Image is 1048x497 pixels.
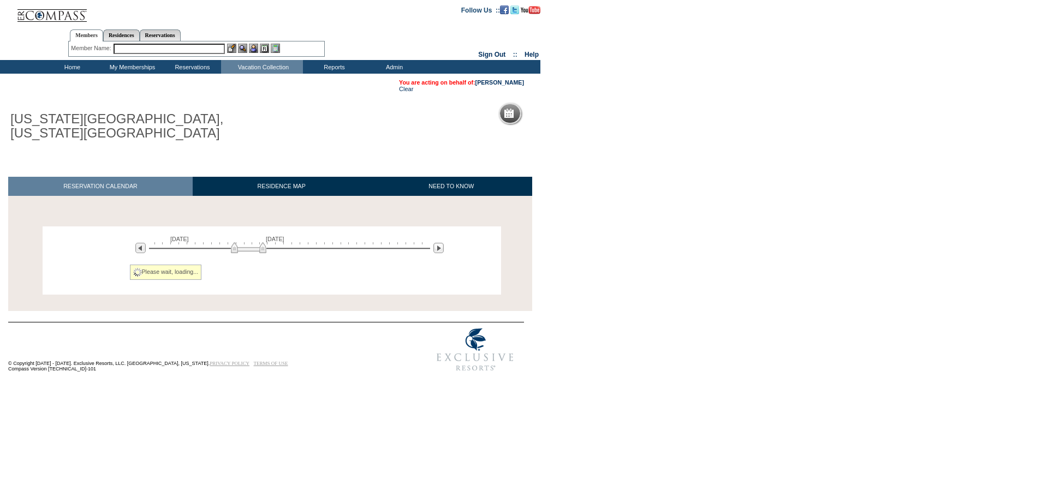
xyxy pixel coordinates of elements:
[227,44,236,53] img: b_edit.gif
[525,51,539,58] a: Help
[513,51,517,58] span: ::
[193,177,371,196] a: RESIDENCE MAP
[478,51,505,58] a: Sign Out
[510,5,519,14] img: Follow us on Twitter
[271,44,280,53] img: b_calculator.gif
[363,60,423,74] td: Admin
[221,60,303,74] td: Vacation Collection
[433,243,444,253] img: Next
[170,236,189,242] span: [DATE]
[210,361,249,366] a: PRIVACY POLICY
[475,79,524,86] a: [PERSON_NAME]
[510,6,519,13] a: Follow us on Twitter
[249,44,258,53] img: Impersonate
[399,86,413,92] a: Clear
[426,322,524,377] img: Exclusive Resorts
[266,236,284,242] span: [DATE]
[161,60,221,74] td: Reservations
[101,60,161,74] td: My Memberships
[461,5,500,14] td: Follow Us ::
[71,44,113,53] div: Member Name:
[8,324,390,378] td: © Copyright [DATE] - [DATE]. Exclusive Resorts, LLC. [GEOGRAPHIC_DATA], [US_STATE]. Compass Versi...
[303,60,363,74] td: Reports
[254,361,288,366] a: TERMS OF USE
[41,60,101,74] td: Home
[521,6,540,14] img: Subscribe to our YouTube Channel
[140,29,181,41] a: Reservations
[370,177,532,196] a: NEED TO KNOW
[500,5,509,14] img: Become our fan on Facebook
[500,6,509,13] a: Become our fan on Facebook
[130,265,202,280] div: Please wait, loading...
[8,110,253,143] h1: [US_STATE][GEOGRAPHIC_DATA], [US_STATE][GEOGRAPHIC_DATA]
[8,177,193,196] a: RESERVATION CALENDAR
[103,29,140,41] a: Residences
[399,79,524,86] span: You are acting on behalf of:
[70,29,103,41] a: Members
[260,44,269,53] img: Reservations
[521,6,540,13] a: Subscribe to our YouTube Channel
[135,243,146,253] img: Previous
[133,268,142,277] img: spinner2.gif
[238,44,247,53] img: View
[518,110,602,117] h5: Reservation Calendar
